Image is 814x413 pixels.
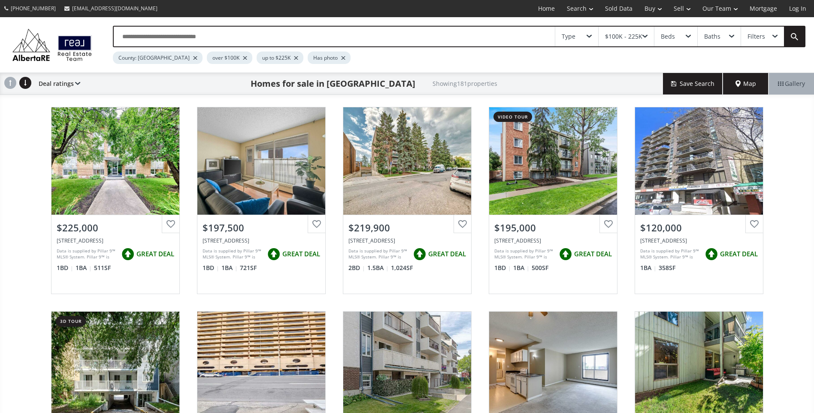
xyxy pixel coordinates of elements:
div: 108 3 Avenue SW #501, Calgary, AB T2P 0E7 [640,237,758,244]
span: 1 BD [494,264,511,272]
div: 1025 14 Avenue SW #415, Calgary, AB T2R 0N9 [494,237,612,244]
div: County: [GEOGRAPHIC_DATA] [113,52,203,64]
a: $219,900[STREET_ADDRESS]Data is supplied by Pillar 9™ MLS® System. Pillar 9™ is the owner of the ... [334,98,480,303]
div: Data is supplied by Pillar 9™ MLS® System. Pillar 9™ is the owner of the copyright in its MLS® Sy... [348,248,409,261]
span: GREAT DEAL [136,249,174,258]
span: 1 BA [640,264,657,272]
span: 500 SF [532,264,548,272]
div: $219,900 [348,221,466,234]
div: Type [562,33,575,39]
span: GREAT DEAL [282,249,320,258]
h1: Homes for sale in [GEOGRAPHIC_DATA] [251,78,415,90]
div: up to $225K [257,52,303,64]
img: rating icon [557,246,574,263]
div: Gallery [769,73,814,94]
div: Data is supplied by Pillar 9™ MLS® System. Pillar 9™ is the owner of the copyright in its MLS® Sy... [203,248,263,261]
span: 1 BA [221,264,238,272]
span: GREAT DEAL [428,249,466,258]
span: 511 SF [94,264,111,272]
img: rating icon [411,246,428,263]
span: Gallery [778,79,805,88]
div: Baths [704,33,720,39]
span: 721 SF [240,264,257,272]
span: GREAT DEAL [574,249,612,258]
img: rating icon [703,246,720,263]
div: $197,500 [203,221,320,234]
img: rating icon [265,246,282,263]
div: 521 57 Avenue SW #301, Calgary, AB t2v4n5 [348,237,466,244]
span: 1.5 BA [367,264,389,272]
span: 1 BA [76,264,92,272]
span: Map [735,79,756,88]
div: Data is supplied by Pillar 9™ MLS® System. Pillar 9™ is the owner of the copyright in its MLS® Sy... [640,248,701,261]
span: 1 BA [513,264,530,272]
div: Data is supplied by Pillar 9™ MLS® System. Pillar 9™ is the owner of the copyright in its MLS® Sy... [57,248,117,261]
div: $225,000 [57,221,174,234]
div: $120,000 [640,221,758,234]
div: 221 6 Avenue SE #1602, Calgary, AB T2G 4Z9 [203,237,320,244]
span: GREAT DEAL [720,249,758,258]
span: [PHONE_NUMBER] [11,5,56,12]
a: $120,000[STREET_ADDRESS]Data is supplied by Pillar 9™ MLS® System. Pillar 9™ is the owner of the ... [626,98,772,303]
div: over $100K [207,52,252,64]
div: 310 22 Avenue SW #8, Calgary, AB T2S 0H4 [57,237,174,244]
h2: Showing 181 properties [433,80,497,87]
span: 1 BD [57,264,73,272]
a: $225,000[STREET_ADDRESS]Data is supplied by Pillar 9™ MLS® System. Pillar 9™ is the owner of the ... [42,98,188,303]
div: Has photo [308,52,351,64]
div: Deal ratings [34,73,80,94]
button: Save Search [663,73,723,94]
a: [EMAIL_ADDRESS][DOMAIN_NAME] [60,0,162,16]
span: [EMAIL_ADDRESS][DOMAIN_NAME] [72,5,157,12]
span: 1 BD [203,264,219,272]
span: 358 SF [659,264,675,272]
div: Filters [747,33,765,39]
div: $195,000 [494,221,612,234]
img: rating icon [119,246,136,263]
div: Map [723,73,769,94]
a: video tour$195,000[STREET_ADDRESS]Data is supplied by Pillar 9™ MLS® System. Pillar 9™ is the own... [480,98,626,303]
div: $100K - 225K [605,33,642,39]
a: $197,500[STREET_ADDRESS]Data is supplied by Pillar 9™ MLS® System. Pillar 9™ is the owner of the ... [188,98,334,303]
img: Logo [9,27,96,63]
div: Beds [661,33,675,39]
span: 2 BD [348,264,365,272]
div: Data is supplied by Pillar 9™ MLS® System. Pillar 9™ is the owner of the copyright in its MLS® Sy... [494,248,555,261]
span: 1,024 SF [391,264,413,272]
